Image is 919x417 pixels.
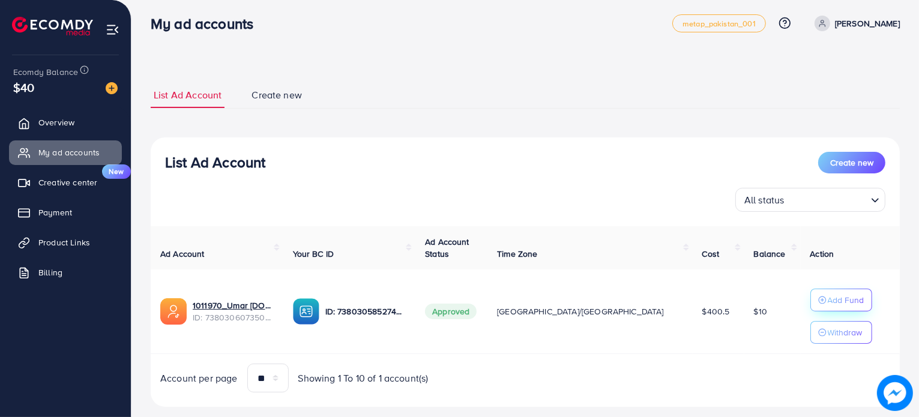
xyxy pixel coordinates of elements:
[702,248,720,260] span: Cost
[830,157,873,169] span: Create new
[9,200,122,224] a: Payment
[828,325,863,340] p: Withdraw
[293,248,334,260] span: Your BC ID
[38,236,90,248] span: Product Links
[9,170,122,194] a: Creative centerNew
[165,154,265,171] h3: List Ad Account
[102,164,131,179] span: New
[38,266,62,278] span: Billing
[425,236,469,260] span: Ad Account Status
[9,110,122,134] a: Overview
[9,260,122,284] a: Billing
[293,298,319,325] img: ic-ba-acc.ded83a64.svg
[742,191,787,209] span: All status
[9,230,122,254] a: Product Links
[672,14,766,32] a: metap_pakistan_001
[106,82,118,94] img: image
[325,304,406,319] p: ID: 7380305852743368721
[9,140,122,164] a: My ad accounts
[106,23,119,37] img: menu
[818,152,885,173] button: Create new
[788,189,866,209] input: Search for option
[160,371,238,385] span: Account per page
[828,293,864,307] p: Add Fund
[38,206,72,218] span: Payment
[38,176,97,188] span: Creative center
[754,305,767,317] span: $10
[38,116,74,128] span: Overview
[298,371,429,385] span: Showing 1 To 10 of 1 account(s)
[497,248,537,260] span: Time Zone
[810,16,900,31] a: [PERSON_NAME]
[682,20,756,28] span: metap_pakistan_001
[497,305,664,317] span: [GEOGRAPHIC_DATA]/[GEOGRAPHIC_DATA]
[810,248,834,260] span: Action
[160,298,187,325] img: ic-ads-acc.e4c84228.svg
[810,321,872,344] button: Withdraw
[160,248,205,260] span: Ad Account
[154,88,221,102] span: List Ad Account
[151,15,263,32] h3: My ad accounts
[754,248,786,260] span: Balance
[835,16,900,31] p: [PERSON_NAME]
[810,289,872,311] button: Add Fund
[38,146,100,158] span: My ad accounts
[13,79,34,96] span: $40
[877,375,913,411] img: image
[12,17,93,35] img: logo
[193,299,274,324] div: <span class='underline'>1011970_Umar Khan.com_1718361421156</span></br>7380306073502302209
[425,304,477,319] span: Approved
[252,88,302,102] span: Create new
[702,305,730,317] span: $400.5
[193,311,274,323] span: ID: 7380306073502302209
[735,188,885,212] div: Search for option
[193,299,274,311] a: 1011970_Umar [DOMAIN_NAME]_1718361421156
[13,66,78,78] span: Ecomdy Balance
